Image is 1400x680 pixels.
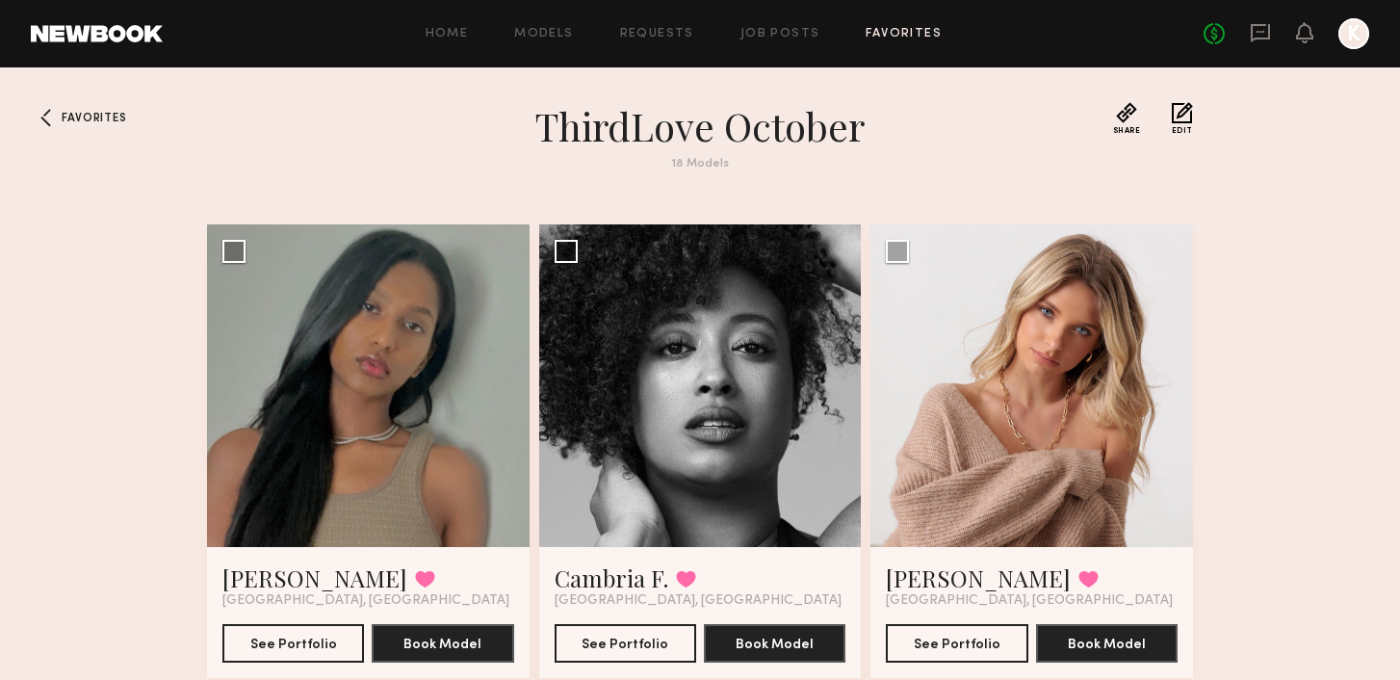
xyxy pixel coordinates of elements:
[1036,624,1178,663] button: Book Model
[353,102,1047,150] h1: ThirdLove October
[222,624,364,663] button: See Portfolio
[1338,18,1369,49] a: K
[886,562,1071,593] a: [PERSON_NAME]
[866,28,942,40] a: Favorites
[704,635,845,651] a: Book Model
[372,624,513,663] button: Book Model
[1172,102,1193,135] button: Edit
[353,158,1047,170] div: 18 Models
[555,624,696,663] button: See Portfolio
[555,562,668,593] a: Cambria F.
[1172,127,1193,135] span: Edit
[1036,635,1178,651] a: Book Model
[704,624,845,663] button: Book Model
[1113,102,1141,135] button: Share
[31,102,62,133] a: Favorites
[514,28,573,40] a: Models
[886,624,1027,663] button: See Portfolio
[426,28,469,40] a: Home
[620,28,694,40] a: Requests
[372,635,513,651] a: Book Model
[555,593,842,609] span: [GEOGRAPHIC_DATA], [GEOGRAPHIC_DATA]
[222,562,407,593] a: [PERSON_NAME]
[222,593,509,609] span: [GEOGRAPHIC_DATA], [GEOGRAPHIC_DATA]
[1113,127,1141,135] span: Share
[740,28,820,40] a: Job Posts
[886,593,1173,609] span: [GEOGRAPHIC_DATA], [GEOGRAPHIC_DATA]
[62,113,126,124] span: Favorites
